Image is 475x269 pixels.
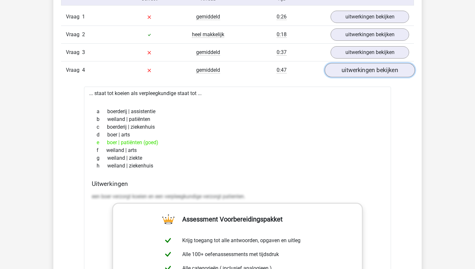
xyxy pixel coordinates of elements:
[192,31,224,38] span: heel makkelijk
[92,193,383,200] p: een boer verzorgt koeien en een verpleegkundige verzorgt patienten.
[277,31,287,38] span: 0:18
[97,131,107,139] span: d
[325,63,415,77] a: uitwerkingen bekijken
[92,180,383,188] h4: Uitwerkingen
[82,31,85,38] span: 2
[66,66,82,74] span: Vraag
[196,67,220,73] span: gemiddeld
[92,131,383,139] div: boer | arts
[92,162,383,170] div: weiland | ziekenhuis
[97,154,107,162] span: g
[92,154,383,162] div: weiland | ziekte
[66,31,82,38] span: Vraag
[82,67,85,73] span: 4
[97,146,106,154] span: f
[66,13,82,21] span: Vraag
[331,46,409,59] a: uitwerkingen bekijken
[97,162,107,170] span: h
[97,139,107,146] span: e
[97,108,107,115] span: a
[331,11,409,23] a: uitwerkingen bekijken
[277,49,287,56] span: 0:37
[196,14,220,20] span: gemiddeld
[92,146,383,154] div: weiland | arts
[82,14,85,20] span: 1
[92,108,383,115] div: boerderij | assistentie
[331,28,409,41] a: uitwerkingen bekijken
[92,123,383,131] div: boerderij | ziekenhuis
[277,14,287,20] span: 0:26
[82,49,85,55] span: 3
[66,48,82,56] span: Vraag
[92,115,383,123] div: weiland | patiënten
[97,123,107,131] span: c
[277,67,287,73] span: 0:47
[97,115,107,123] span: b
[92,139,383,146] div: boer | patiënten (goed)
[196,49,220,56] span: gemiddeld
